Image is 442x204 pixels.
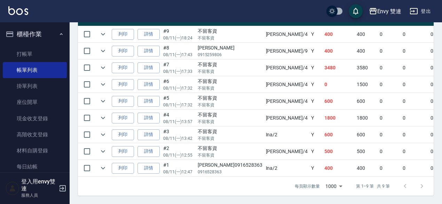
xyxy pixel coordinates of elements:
a: 詳情 [137,146,160,157]
td: 0 [378,110,401,126]
p: 08/11 (一) 13:42 [163,135,194,142]
td: 600 [323,93,355,109]
td: 0 [401,26,429,43]
td: 3580 [355,60,378,76]
td: #3 [161,127,196,143]
td: 3480 [323,60,355,76]
td: Ina /2 [264,127,309,143]
td: Ina /2 [264,160,309,176]
p: 08/11 (一) 17:32 [163,102,194,108]
p: 不留客資 [198,68,262,75]
a: 詳情 [137,46,160,56]
td: 400 [323,26,355,43]
p: 0916528363 [198,169,262,175]
p: 第 1–9 筆 共 9 筆 [356,183,390,189]
td: 600 [355,93,378,109]
button: expand row [98,79,108,90]
td: #6 [161,76,196,93]
td: Y [309,26,323,43]
td: #9 [161,26,196,43]
td: 0 [401,143,429,160]
td: #2 [161,143,196,160]
div: 不留客資 [198,28,262,35]
button: expand row [98,163,108,173]
td: #5 [161,93,196,109]
p: 服務人員 [21,192,57,198]
button: expand row [98,46,108,56]
td: Y [309,93,323,109]
td: [PERSON_NAME] /4 [264,60,309,76]
button: 列印 [112,163,134,174]
div: 不留客資 [198,95,262,102]
td: 0 [378,127,401,143]
td: Y [309,160,323,176]
td: 0 [378,160,401,176]
div: 不留客資 [198,61,262,68]
td: 0 [378,26,401,43]
button: 列印 [112,79,134,90]
button: 列印 [112,129,134,140]
a: 掛單列表 [3,78,67,94]
td: Y [309,110,323,126]
a: 詳情 [137,29,160,40]
a: 座位開單 [3,94,67,110]
td: 0 [378,93,401,109]
p: 不留客資 [198,119,262,125]
td: Y [309,127,323,143]
td: 0 [378,143,401,160]
button: save [349,4,363,18]
button: 櫃檯作業 [3,25,67,43]
td: 400 [355,26,378,43]
button: 登出 [407,5,434,18]
td: #8 [161,43,196,59]
button: expand row [98,29,108,39]
td: 0 [401,76,429,93]
td: 400 [355,160,378,176]
td: Y [309,143,323,160]
button: expand row [98,96,108,106]
button: 列印 [112,113,134,123]
td: 500 [323,143,355,160]
td: 0 [378,76,401,93]
img: Person [6,181,19,195]
td: 0 [378,43,401,59]
td: Y [309,76,323,93]
td: #4 [161,110,196,126]
td: 0 [401,110,429,126]
p: 08/11 (一) 17:32 [163,85,194,91]
a: 帳單列表 [3,62,67,78]
p: 0915259806 [198,52,262,58]
a: 詳情 [137,163,160,174]
td: 0 [401,60,429,76]
a: 打帳單 [3,46,67,62]
a: 高階收支登錄 [3,127,67,143]
td: 600 [355,127,378,143]
td: [PERSON_NAME] /4 [264,76,309,93]
button: 列印 [112,96,134,107]
p: 08/11 (一) 17:33 [163,68,194,75]
p: 不留客資 [198,35,262,41]
p: 不留客資 [198,102,262,108]
td: 0 [401,127,429,143]
td: 500 [355,143,378,160]
button: expand row [98,146,108,157]
p: 08/11 (一) 12:55 [163,152,194,158]
button: expand row [98,62,108,73]
div: 不留客資 [198,128,262,135]
div: 1000 [323,177,345,196]
button: expand row [98,129,108,140]
td: 1500 [355,76,378,93]
a: 詳情 [137,129,160,140]
td: #1 [161,160,196,176]
button: 列印 [112,29,134,40]
p: 不留客資 [198,85,262,91]
td: 0 [323,76,355,93]
td: 0 [401,43,429,59]
h5: 登入用envy雙連 [21,178,57,192]
img: Logo [8,6,28,15]
td: Y [309,43,323,59]
td: #7 [161,60,196,76]
p: 不留客資 [198,135,262,142]
div: [PERSON_NAME]0916528363 [198,161,262,169]
button: expand row [98,113,108,123]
